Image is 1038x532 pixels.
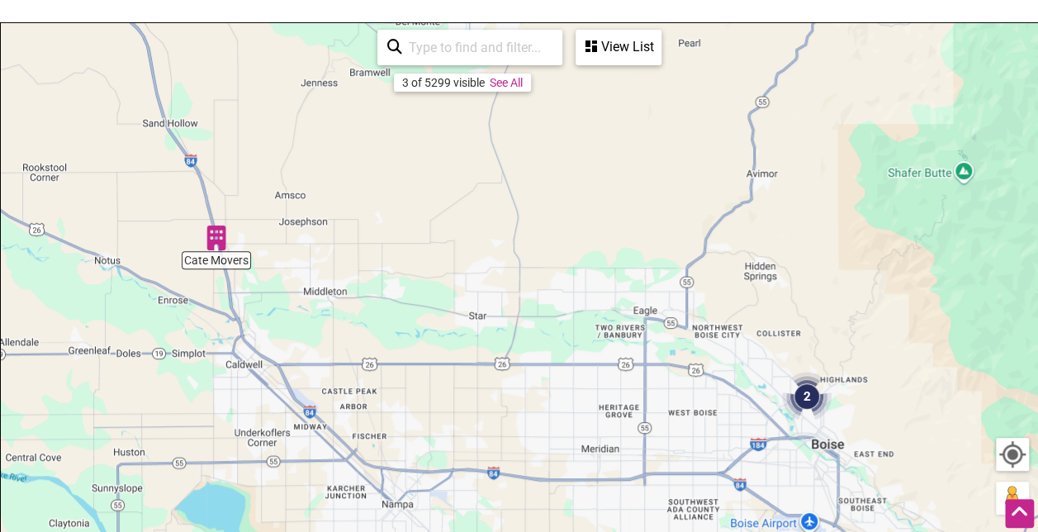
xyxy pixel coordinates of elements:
[996,438,1029,471] button: Your Location
[402,76,485,89] div: 3 of 5299 visible
[1005,499,1034,528] div: Scroll Back to Top
[197,219,235,257] div: Cate Movers
[402,31,552,64] input: Type to find and filter...
[775,365,838,428] div: 2
[490,76,523,89] a: See All
[377,30,562,65] div: Type to search and filter
[996,482,1029,515] button: Drag Pegman onto the map to open Street View
[576,30,661,65] div: See a list of the visible businesses
[577,31,660,63] div: View List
